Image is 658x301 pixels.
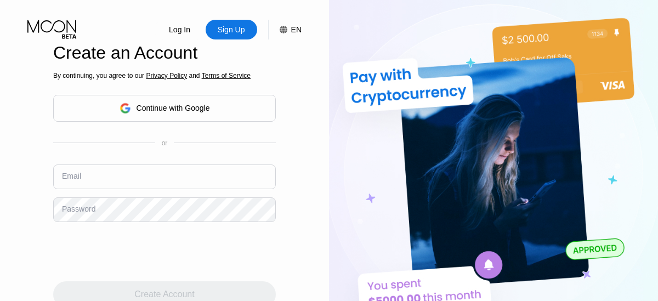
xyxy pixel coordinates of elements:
[53,95,276,122] div: Continue with Google
[62,205,95,213] div: Password
[137,104,210,112] div: Continue with Google
[154,20,206,39] div: Log In
[53,43,276,63] div: Create an Account
[217,24,246,35] div: Sign Up
[206,20,257,39] div: Sign Up
[62,172,81,180] div: Email
[53,230,220,273] iframe: reCAPTCHA
[53,72,276,79] div: By continuing, you agree to our
[202,72,251,79] span: Terms of Service
[268,20,302,39] div: EN
[146,72,187,79] span: Privacy Policy
[291,25,302,34] div: EN
[168,24,191,35] div: Log In
[162,139,168,147] div: or
[187,72,202,79] span: and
